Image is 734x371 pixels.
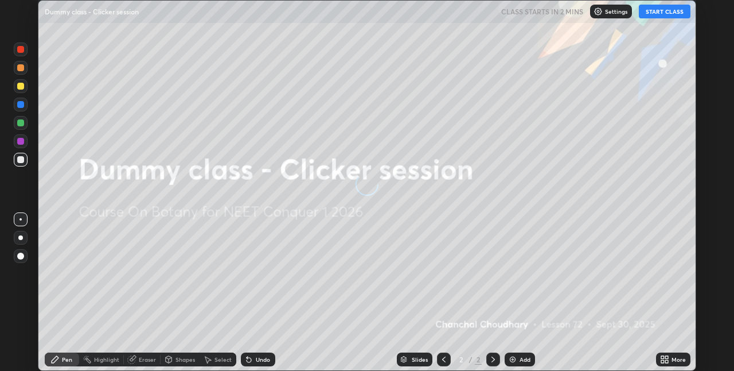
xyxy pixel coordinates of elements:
[45,7,139,16] p: Dummy class - Clicker session
[508,355,517,364] img: add-slide-button
[256,357,270,362] div: Undo
[94,357,119,362] div: Highlight
[139,357,156,362] div: Eraser
[475,354,482,365] div: 2
[62,357,72,362] div: Pen
[594,7,603,16] img: class-settings-icons
[639,5,690,18] button: START CLASS
[671,357,686,362] div: More
[455,356,467,363] div: 2
[605,9,627,14] p: Settings
[469,356,473,363] div: /
[501,6,583,17] h5: CLASS STARTS IN 2 MINS
[412,357,428,362] div: Slides
[214,357,232,362] div: Select
[520,357,530,362] div: Add
[175,357,195,362] div: Shapes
